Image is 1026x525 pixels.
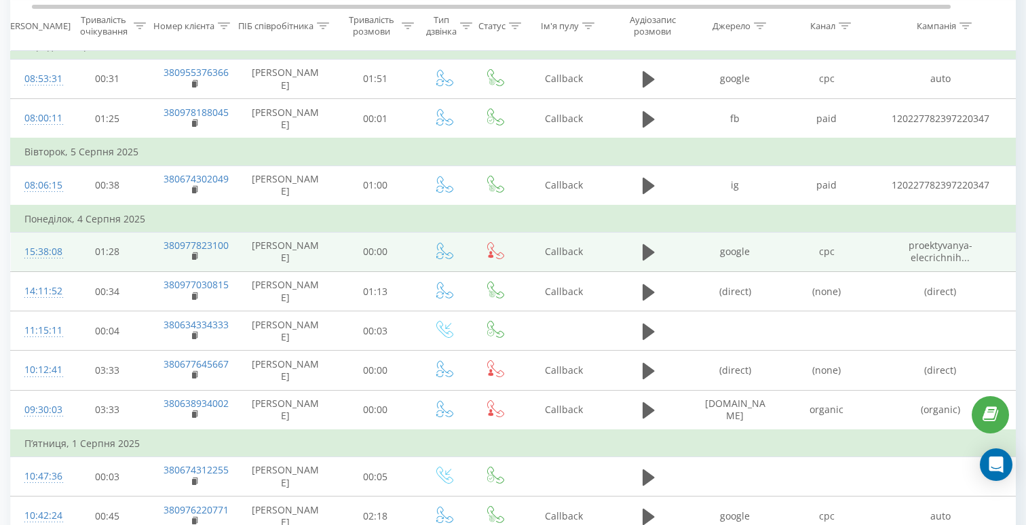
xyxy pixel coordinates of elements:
td: fb [689,99,781,139]
div: Тривалість очікування [77,14,130,37]
td: Callback [520,232,608,271]
td: paid [781,99,873,139]
div: 14:11:52 [24,278,52,305]
div: 11:15:11 [24,317,52,344]
td: organic [781,390,873,430]
div: 08:06:15 [24,172,52,199]
td: Callback [520,351,608,390]
div: [PERSON_NAME] [2,20,71,31]
td: 00:31 [65,59,150,98]
a: 380976220771 [164,503,229,516]
td: 00:38 [65,166,150,206]
div: ПІБ співробітника [238,20,313,31]
td: [PERSON_NAME] [238,272,333,311]
td: (none) [781,272,873,311]
div: Канал [810,20,835,31]
div: Кампанія [917,20,956,31]
td: Callback [520,272,608,311]
td: Callback [520,390,608,430]
a: 380977823100 [164,239,229,252]
td: 01:51 [333,59,418,98]
td: [PERSON_NAME] [238,390,333,430]
td: 00:00 [333,232,418,271]
div: Ім'я пулу [541,20,579,31]
div: 15:38:08 [24,239,52,265]
div: Тип дзвінка [426,14,457,37]
td: Callback [520,59,608,98]
td: 00:34 [65,272,150,311]
td: [PERSON_NAME] [238,232,333,271]
td: [DOMAIN_NAME] [689,390,781,430]
td: 00:00 [333,390,418,430]
div: Аудіозапис розмови [620,14,685,37]
td: [PERSON_NAME] [238,166,333,206]
div: Номер клієнта [153,20,214,31]
td: [PERSON_NAME] [238,351,333,390]
td: 120227782397220347 [873,99,1008,139]
td: cpc [781,232,873,271]
a: 380677645667 [164,357,229,370]
td: 00:00 [333,351,418,390]
a: 380955376366 [164,66,229,79]
td: 00:04 [65,311,150,351]
td: (direct) [689,272,781,311]
td: 01:25 [65,99,150,139]
td: Callback [520,166,608,206]
td: Callback [520,99,608,139]
td: paid [781,166,873,206]
td: [PERSON_NAME] [238,59,333,98]
div: 09:30:03 [24,397,52,423]
td: [PERSON_NAME] [238,457,333,497]
td: 00:03 [65,457,150,497]
div: 10:47:36 [24,463,52,490]
td: [PERSON_NAME] [238,99,333,139]
td: (none) [781,351,873,390]
td: (direct) [873,272,1008,311]
td: 01:28 [65,232,150,271]
td: google [689,232,781,271]
td: 00:05 [333,457,418,497]
div: 08:53:31 [24,66,52,92]
div: Статус [478,20,506,31]
a: 380977030815 [164,278,229,291]
a: 380674312255 [164,463,229,476]
td: google [689,59,781,98]
td: 00:01 [333,99,418,139]
a: 380978188045 [164,106,229,119]
div: 08:00:11 [24,105,52,132]
div: Open Intercom Messenger [980,448,1012,481]
div: Джерело [712,20,750,31]
td: cpc [781,59,873,98]
td: (organic) [873,390,1008,430]
td: (direct) [689,351,781,390]
td: 00:03 [333,311,418,351]
div: Тривалість розмови [345,14,398,37]
a: 380674302049 [164,172,229,185]
a: 380634334333 [164,318,229,331]
td: 03:33 [65,351,150,390]
td: 03:33 [65,390,150,430]
td: 120227782397220347 [873,166,1008,206]
td: [PERSON_NAME] [238,311,333,351]
a: 380638934002 [164,397,229,410]
div: 10:12:41 [24,357,52,383]
td: (direct) [873,351,1008,390]
td: ig [689,166,781,206]
td: 01:13 [333,272,418,311]
span: proektyvanya-elecrichnih... [909,239,972,264]
td: 01:00 [333,166,418,206]
td: auto [873,59,1008,98]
